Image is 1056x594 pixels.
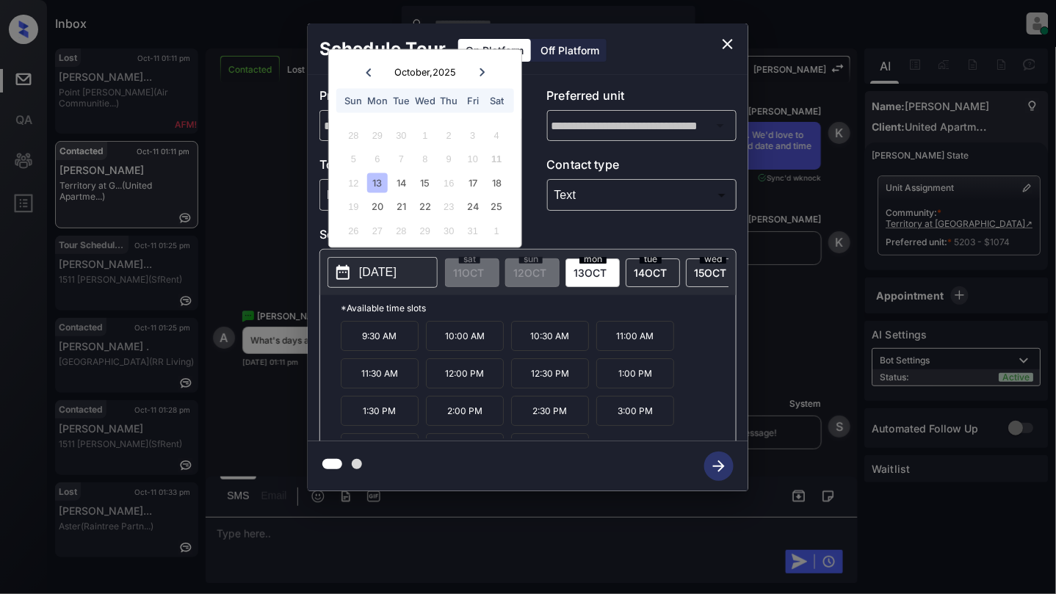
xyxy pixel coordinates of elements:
div: Not available Saturday, October 11th, 2025 [487,149,507,169]
p: 2:00 PM [426,396,504,426]
div: Not available Friday, October 10th, 2025 [463,149,482,169]
div: In Person [323,183,506,207]
div: Not available Wednesday, October 29th, 2025 [415,220,435,240]
div: Text [551,183,734,207]
p: Preferred unit [547,87,737,110]
p: Contact type [547,156,737,179]
p: 4:00 PM [426,433,504,463]
p: Select slot [319,225,737,249]
div: date-select [686,258,740,287]
div: On Platform [458,39,531,62]
div: Not available Thursday, October 16th, 2025 [439,173,459,192]
div: Choose Saturday, October 18th, 2025 [487,173,507,192]
span: tue [640,255,662,264]
p: 1:00 PM [596,358,674,388]
div: Thu [439,91,459,111]
p: 10:00 AM [426,321,504,351]
p: *Available time slots [341,295,736,321]
div: Not available Monday, October 27th, 2025 [367,220,387,240]
div: Not available Tuesday, October 28th, 2025 [391,220,411,240]
div: month 2025-10 [333,123,516,242]
span: wed [700,255,726,264]
span: 14 OCT [634,267,667,279]
p: 4:30 PM [511,433,589,463]
div: Sat [487,91,507,111]
div: Choose Monday, October 13th, 2025 [367,173,387,192]
p: Tour type [319,156,510,179]
p: 3:30 PM [341,433,419,463]
p: 12:00 PM [426,358,504,388]
div: Choose Saturday, October 25th, 2025 [487,197,507,217]
p: 11:30 AM [341,358,419,388]
h2: Schedule Tour [308,23,458,75]
div: Not available Sunday, October 19th, 2025 [344,197,364,217]
div: Mon [367,91,387,111]
div: Not available Saturday, October 4th, 2025 [487,125,507,145]
div: Choose Tuesday, October 14th, 2025 [391,173,411,192]
div: Tue [391,91,411,111]
button: close [713,29,742,59]
span: mon [579,255,607,264]
div: date-select [565,258,620,287]
div: Fri [463,91,482,111]
p: 10:30 AM [511,321,589,351]
div: Not available Wednesday, October 1st, 2025 [415,125,435,145]
div: Not available Tuesday, September 30th, 2025 [391,125,411,145]
div: Choose Friday, October 17th, 2025 [463,173,482,192]
div: Not available Sunday, September 28th, 2025 [344,125,364,145]
div: date-select [626,258,680,287]
p: 3:00 PM [596,396,674,426]
div: Choose Tuesday, October 21st, 2025 [391,197,411,217]
div: October , 2025 [394,67,456,78]
p: 12:30 PM [511,358,589,388]
span: 15 OCT [694,267,726,279]
div: Choose Wednesday, October 15th, 2025 [415,173,435,192]
div: Not available Thursday, October 9th, 2025 [439,149,459,169]
span: 13 OCT [574,267,607,279]
div: Not available Sunday, October 26th, 2025 [344,220,364,240]
div: Not available Monday, September 29th, 2025 [367,125,387,145]
div: Not available Thursday, October 2nd, 2025 [439,125,459,145]
p: 11:00 AM [596,321,674,351]
div: Sun [344,91,364,111]
div: Not available Friday, October 3rd, 2025 [463,125,482,145]
div: Not available Wednesday, October 8th, 2025 [415,149,435,169]
button: [DATE] [328,257,438,288]
div: Choose Wednesday, October 22nd, 2025 [415,197,435,217]
div: Not available Thursday, October 30th, 2025 [439,220,459,240]
button: btn-next [695,447,742,485]
div: Choose Friday, October 24th, 2025 [463,197,482,217]
p: 2:30 PM [511,396,589,426]
div: Choose Monday, October 20th, 2025 [367,197,387,217]
div: Off Platform [533,39,607,62]
div: Not available Saturday, November 1st, 2025 [487,220,507,240]
div: Not available Monday, October 6th, 2025 [367,149,387,169]
div: Not available Sunday, October 12th, 2025 [344,173,364,192]
p: 1:30 PM [341,396,419,426]
div: Wed [415,91,435,111]
p: [DATE] [359,264,397,281]
p: 9:30 AM [341,321,419,351]
div: Not available Thursday, October 23rd, 2025 [439,197,459,217]
p: Preferred community [319,87,510,110]
div: Not available Tuesday, October 7th, 2025 [391,149,411,169]
div: Not available Friday, October 31st, 2025 [463,220,482,240]
div: Not available Sunday, October 5th, 2025 [344,149,364,169]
